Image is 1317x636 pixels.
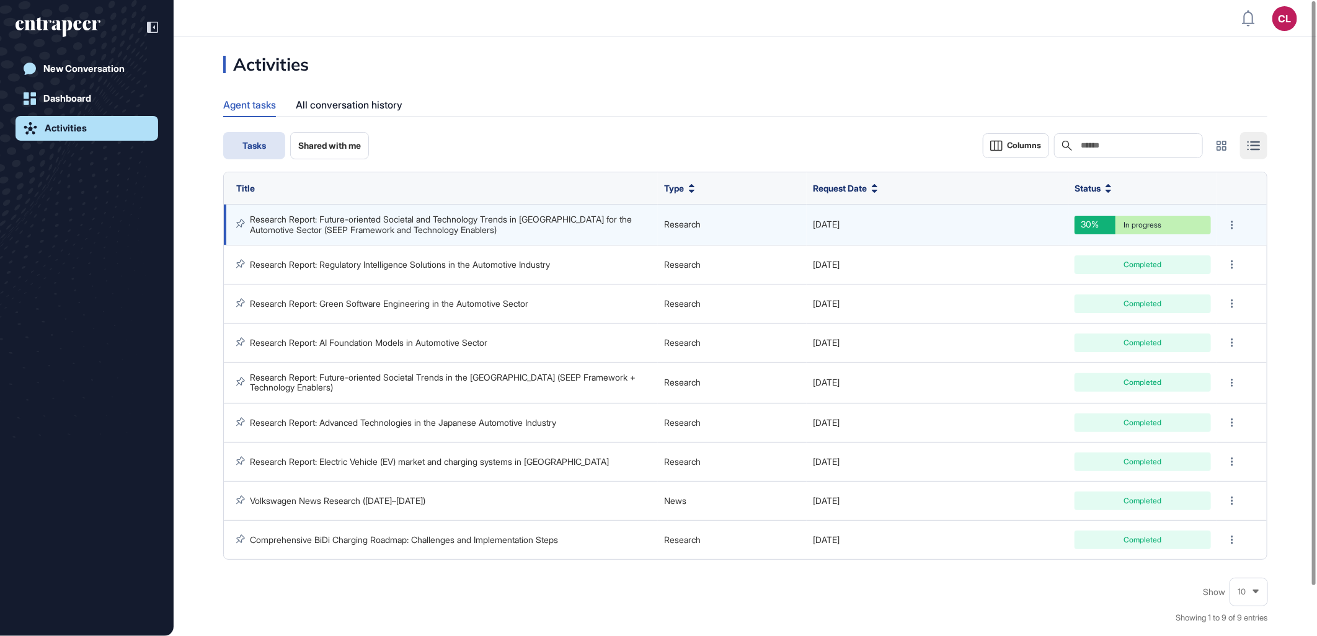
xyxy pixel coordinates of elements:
span: Tasks [242,141,266,151]
span: Research [664,534,701,545]
div: Activities [223,56,309,73]
button: CL [1272,6,1297,31]
div: In progress [1084,221,1202,229]
span: Research [664,298,701,309]
span: [DATE] [813,377,840,387]
button: Request Date [813,182,878,195]
a: Activities [16,116,158,141]
div: Completed [1084,379,1202,386]
div: Completed [1084,458,1202,466]
a: Dashboard [16,86,158,111]
span: [DATE] [813,534,840,545]
span: [DATE] [813,298,840,309]
a: Volkswagen News Research ([DATE]–[DATE]) [250,495,425,506]
span: Research [664,417,701,428]
span: Research [664,219,701,229]
div: Completed [1084,536,1202,544]
span: [DATE] [813,219,840,229]
div: Activities [45,123,87,134]
span: 10 [1238,587,1246,596]
span: Research [664,259,701,270]
span: Status [1075,182,1101,195]
span: [DATE] [813,456,840,467]
span: Research [664,456,701,467]
div: Agent tasks [223,93,276,116]
div: Showing 1 to 9 of 9 entries [1176,612,1267,624]
a: Research Report: Electric Vehicle (EV) market and charging systems in [GEOGRAPHIC_DATA] [250,456,609,467]
div: Completed [1084,419,1202,426]
a: Research Report: AI Foundation Models in Automotive Sector [250,337,487,348]
div: Completed [1084,300,1202,307]
span: [DATE] [813,259,840,270]
button: Shared with me [290,132,369,159]
div: entrapeer-logo [16,17,100,37]
div: Dashboard [43,93,91,104]
div: Completed [1084,261,1202,268]
span: [DATE] [813,337,840,348]
a: New Conversation [16,56,158,81]
div: New Conversation [43,63,125,74]
button: Status [1075,182,1112,195]
span: Show [1203,587,1225,597]
button: Type [664,182,695,195]
span: Title [236,183,255,193]
span: Columns [1007,141,1041,150]
span: Shared with me [298,141,361,151]
button: Columns [983,133,1049,158]
span: Research [664,377,701,387]
a: Research Report: Regulatory Intelligence Solutions in the Automotive Industry [250,259,550,270]
a: Research Report: Future-oriented Societal Trends in the [GEOGRAPHIC_DATA] (SEEP Framework + Techn... [250,372,638,392]
span: [DATE] [813,417,840,428]
div: Completed [1084,497,1202,505]
a: Research Report: Green Software Engineering in the Automotive Sector [250,298,528,309]
div: All conversation history [296,93,402,117]
span: Request Date [813,182,867,195]
a: Research Report: Future-oriented Societal and Technology Trends in [GEOGRAPHIC_DATA] for the Auto... [250,214,634,234]
button: Tasks [223,132,285,159]
span: Research [664,337,701,348]
span: Type [664,182,684,195]
div: Completed [1084,339,1202,347]
span: News [664,495,686,506]
a: Comprehensive BiDi Charging Roadmap: Challenges and Implementation Steps [250,534,558,545]
a: Research Report: Advanced Technologies in the Japanese Automotive Industry [250,417,556,428]
div: 30% [1075,216,1115,234]
span: [DATE] [813,495,840,506]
